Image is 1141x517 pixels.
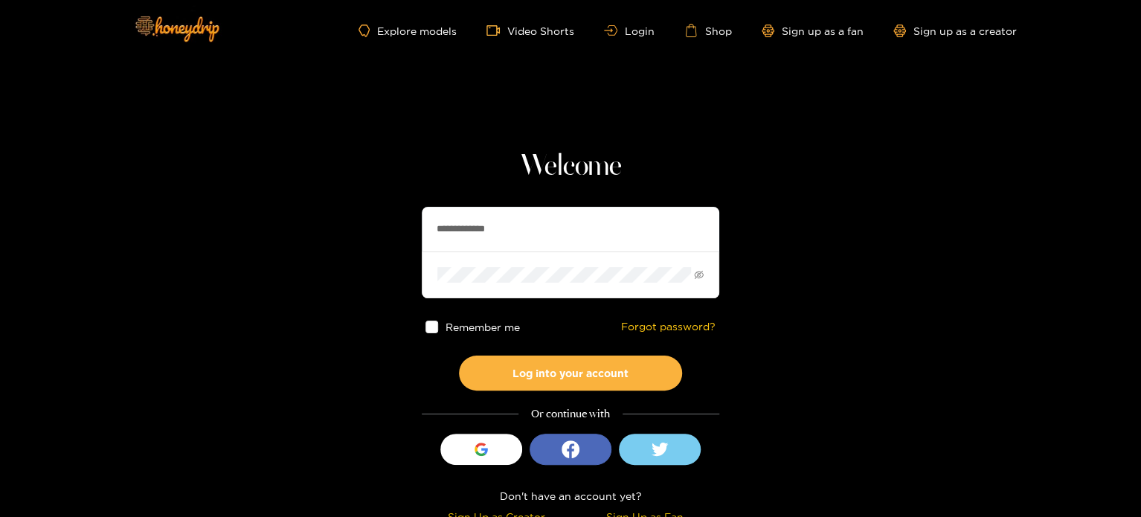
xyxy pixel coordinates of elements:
[422,149,719,184] h1: Welcome
[486,24,574,37] a: Video Shorts
[621,321,716,333] a: Forgot password?
[359,25,457,37] a: Explore models
[604,25,655,36] a: Login
[486,24,507,37] span: video-camera
[684,24,732,37] a: Shop
[422,487,719,504] div: Don't have an account yet?
[694,270,704,280] span: eye-invisible
[762,25,864,37] a: Sign up as a fan
[459,356,682,391] button: Log into your account
[422,405,719,423] div: Or continue with
[446,321,520,333] span: Remember me
[893,25,1017,37] a: Sign up as a creator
